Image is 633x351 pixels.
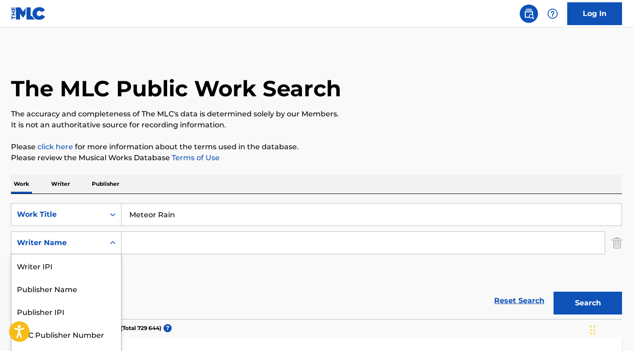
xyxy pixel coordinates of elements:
a: Public Search [520,5,538,23]
span: ? [164,324,172,332]
div: Work Title [17,209,99,220]
a: Reset Search [490,291,549,311]
h1: The MLC Public Work Search [11,75,341,102]
p: The accuracy and completeness of The MLC's data is determined solely by our Members. [11,109,622,120]
img: MLC Logo [11,7,46,20]
p: Please for more information about the terms used in the database. [11,141,622,152]
button: Search [554,292,622,314]
img: search [523,8,534,19]
div: Writer Name [17,237,99,248]
div: Widget de chat [587,307,633,351]
div: Glisser [590,316,596,344]
p: Publisher [89,174,122,194]
p: Work [11,174,32,194]
form: Search Form [11,203,622,319]
a: click here [37,142,73,151]
div: Publisher IPI [11,300,121,323]
p: Writer [48,174,73,194]
iframe: Chat Widget [587,307,633,351]
img: help [547,8,558,19]
div: MLC Publisher Number [11,323,121,346]
a: Log In [567,2,622,25]
img: Delete Criterion [612,231,622,254]
p: It is not an authoritative source for recording information. [11,120,622,131]
div: Writer IPI [11,254,121,277]
div: Publisher Name [11,277,121,300]
a: Terms of Use [170,153,220,162]
div: Help [543,5,562,23]
p: Please review the Musical Works Database [11,152,622,163]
